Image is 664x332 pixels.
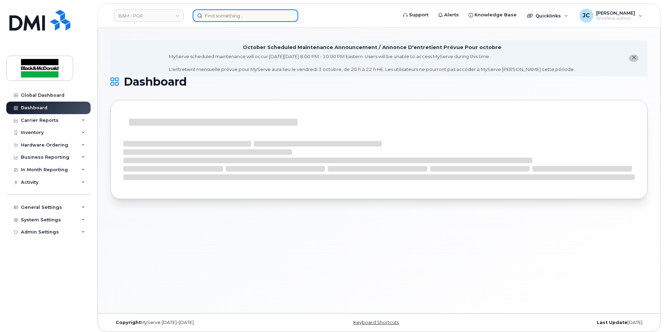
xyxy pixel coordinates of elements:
[116,320,141,325] strong: Copyright
[469,320,648,325] div: [DATE]
[597,320,627,325] strong: Last Update
[353,320,399,325] a: Keyboard Shortcuts
[243,44,501,51] div: October Scheduled Maintenance Announcement / Annonce D'entretient Prévue Pour octobre
[124,77,187,87] span: Dashboard
[110,320,289,325] div: MyServe [DATE]–[DATE]
[169,53,575,73] div: MyServe scheduled maintenance will occur [DATE][DATE] 8:00 PM - 10:00 PM Eastern. Users will be u...
[629,55,639,62] button: close notification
